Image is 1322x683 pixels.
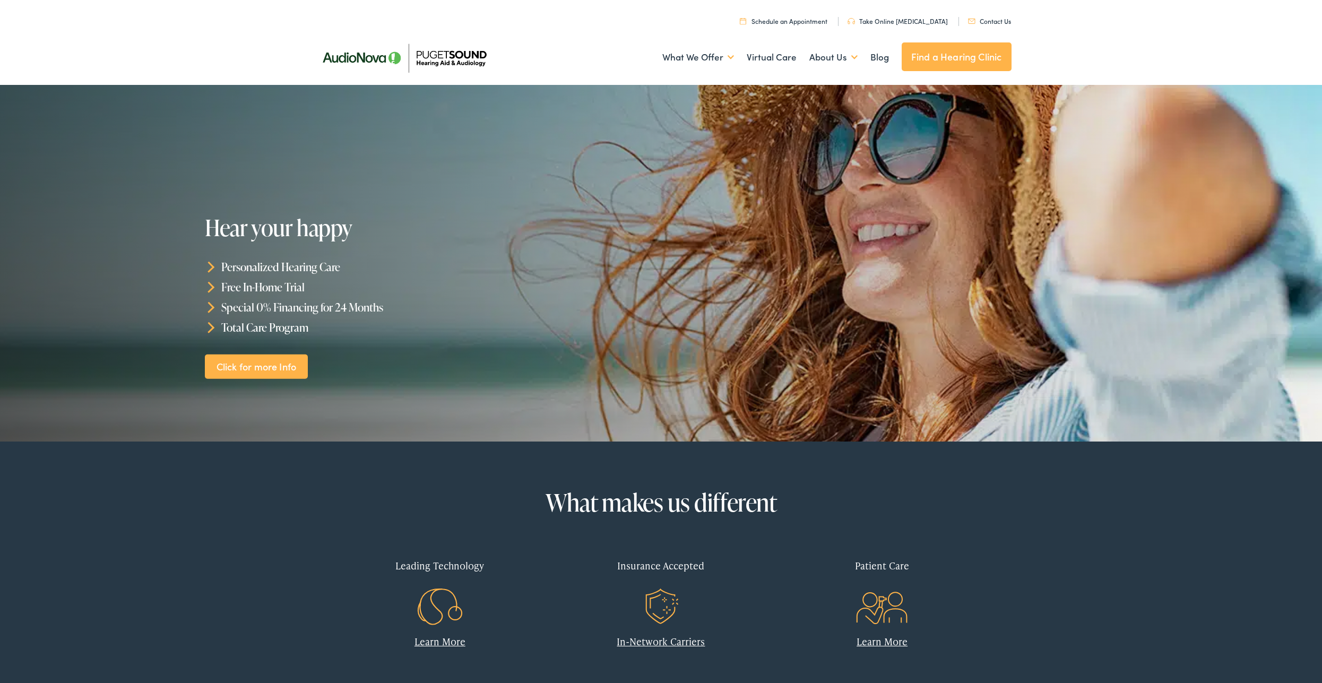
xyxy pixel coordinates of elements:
a: Blog [870,38,889,77]
img: utility icon [740,18,746,24]
a: Contact Us [968,16,1011,25]
img: utility icon [968,19,975,24]
h2: What makes us different [338,489,985,516]
a: Take Online [MEDICAL_DATA] [848,16,948,25]
div: Insurance Accepted [558,550,764,581]
a: What We Offer [662,38,734,77]
a: Patient Care [780,550,985,613]
a: Virtual Care [747,38,797,77]
li: Special 0% Financing for 24 Months [205,297,668,317]
a: Schedule an Appointment [740,16,827,25]
a: Leading Technology [338,550,543,613]
li: Total Care Program [205,317,668,337]
h1: Hear your happy [205,215,528,240]
li: Free In-Home Trial [205,277,668,297]
li: Personalized Hearing Care [205,257,668,277]
a: Click for more Info [205,354,308,379]
div: Leading Technology [338,550,543,581]
a: About Us [809,38,858,77]
img: utility icon [848,18,855,24]
div: Patient Care [780,550,985,581]
a: Insurance Accepted [558,550,764,613]
a: Find a Hearing Clinic [902,42,1012,71]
